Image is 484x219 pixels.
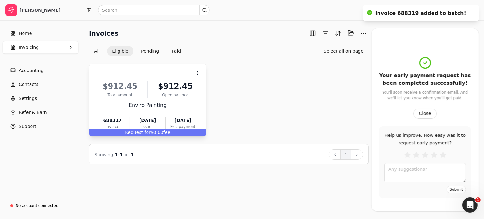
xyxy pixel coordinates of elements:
[413,109,436,119] button: Close
[95,117,130,124] div: 688317
[89,46,105,56] button: All
[136,46,164,56] button: Pending
[131,152,134,157] span: 1
[166,117,200,124] div: [DATE]
[16,203,58,209] div: No account connected
[89,46,186,56] div: Invoice filter options
[130,117,165,124] div: [DATE]
[163,130,170,135] span: fee
[319,46,369,56] button: Select all on page
[346,28,356,38] button: Batch (0)
[19,44,39,51] span: Invoicing
[375,10,466,17] div: Invoice 688319 added to batch!
[130,124,165,129] div: Issued
[19,30,32,37] span: Home
[95,81,145,92] div: $912.45
[340,149,351,160] button: 1
[89,129,206,136] div: $0.00
[125,130,151,135] span: Request for
[475,197,481,202] span: 1
[150,92,200,98] div: Open balance
[167,46,186,56] button: Paid
[19,109,47,116] span: Refer & Earn
[19,95,37,102] span: Settings
[447,186,466,193] button: Submit
[89,28,119,38] h2: Invoices
[3,120,78,133] button: Support
[3,106,78,119] button: Refer & Earn
[95,124,130,129] div: Invoice
[95,102,200,109] div: Enviro Painting
[358,28,369,38] button: More
[3,78,78,91] a: Contacts
[462,197,478,213] iframe: Intercom live chat
[19,67,44,74] span: Accounting
[115,152,123,157] span: 1 - 1
[94,152,113,157] span: Showing
[384,131,466,147] div: Help us improve. How easy was it to request early payment?
[3,64,78,77] a: Accounting
[19,81,38,88] span: Contacts
[3,27,78,40] a: Home
[3,200,78,211] a: No account connected
[166,124,200,129] div: Est. payment
[379,90,471,101] div: You'll soon receive a confirmation email. And we'll let you know when you'll get paid.
[95,92,145,98] div: Total amount
[3,41,78,54] button: Invoicing
[333,28,343,38] button: Sort
[98,5,210,15] input: Search
[107,46,133,56] button: Eligible
[3,92,78,105] a: Settings
[125,152,129,157] span: of
[19,7,76,13] div: [PERSON_NAME]
[379,72,471,87] div: Your early payment request has been completed successfully!
[150,81,200,92] div: $912.45
[19,123,36,130] span: Support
